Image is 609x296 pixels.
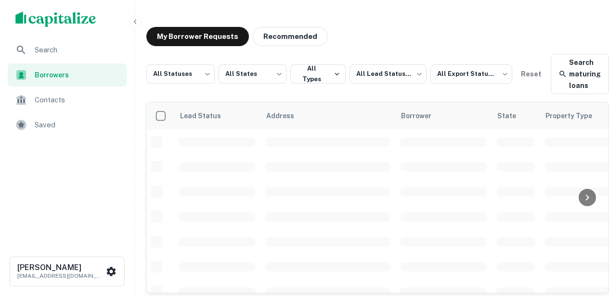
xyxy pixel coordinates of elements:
[15,12,96,27] img: capitalize-logo.png
[8,38,127,62] a: Search
[8,63,127,86] a: Borrowers
[430,62,512,86] div: All Export Statuses
[10,257,125,286] button: [PERSON_NAME][EMAIL_ADDRESS][DOMAIN_NAME]
[180,110,233,122] span: Lead Status
[497,110,529,122] span: State
[174,102,260,129] th: Lead Status
[17,271,104,280] p: [EMAIL_ADDRESS][DOMAIN_NAME]
[146,62,215,86] div: All Statuses
[8,113,127,136] a: Saved
[516,64,547,84] button: Reset
[290,64,346,84] button: All Types
[146,27,249,46] button: My Borrower Requests
[35,70,121,80] span: Borrowers
[35,119,121,131] span: Saved
[17,264,104,271] h6: [PERSON_NAME]
[401,110,444,122] span: Borrower
[395,102,492,129] th: Borrower
[260,102,395,129] th: Address
[350,62,427,86] div: All Lead Statuses
[545,110,605,122] span: Property Type
[35,44,121,56] span: Search
[492,102,540,129] th: State
[561,219,609,265] iframe: Chat Widget
[266,110,307,122] span: Address
[8,88,127,111] a: Contacts
[35,94,121,106] span: Contacts
[219,62,287,86] div: All States
[253,27,328,46] button: Recommended
[551,54,609,94] a: Search maturing loans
